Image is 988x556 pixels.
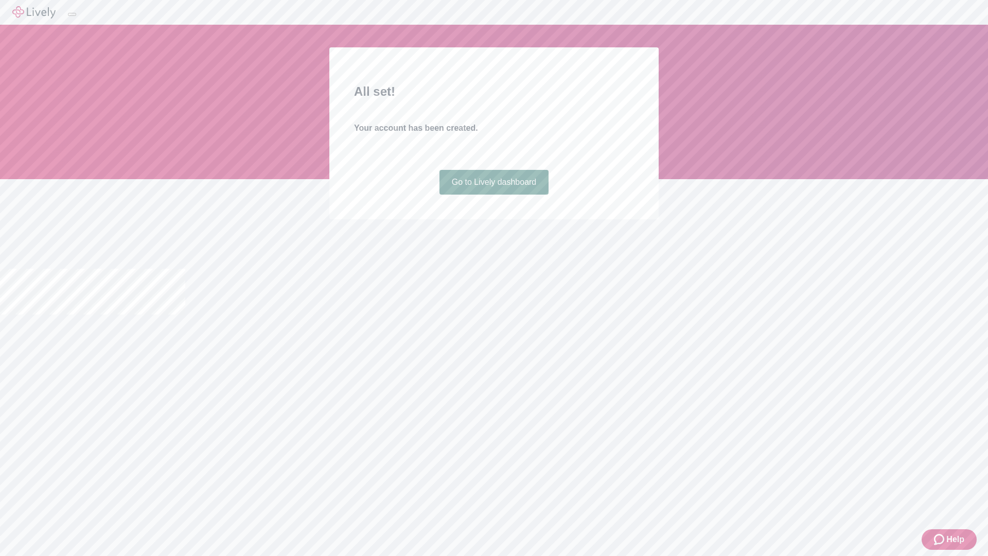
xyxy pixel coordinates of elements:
[934,533,946,546] svg: Zendesk support icon
[68,13,76,16] button: Log out
[946,533,964,546] span: Help
[354,82,634,101] h2: All set!
[922,529,977,550] button: Zendesk support iconHelp
[12,6,56,19] img: Lively
[439,170,549,195] a: Go to Lively dashboard
[354,122,634,134] h4: Your account has been created.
